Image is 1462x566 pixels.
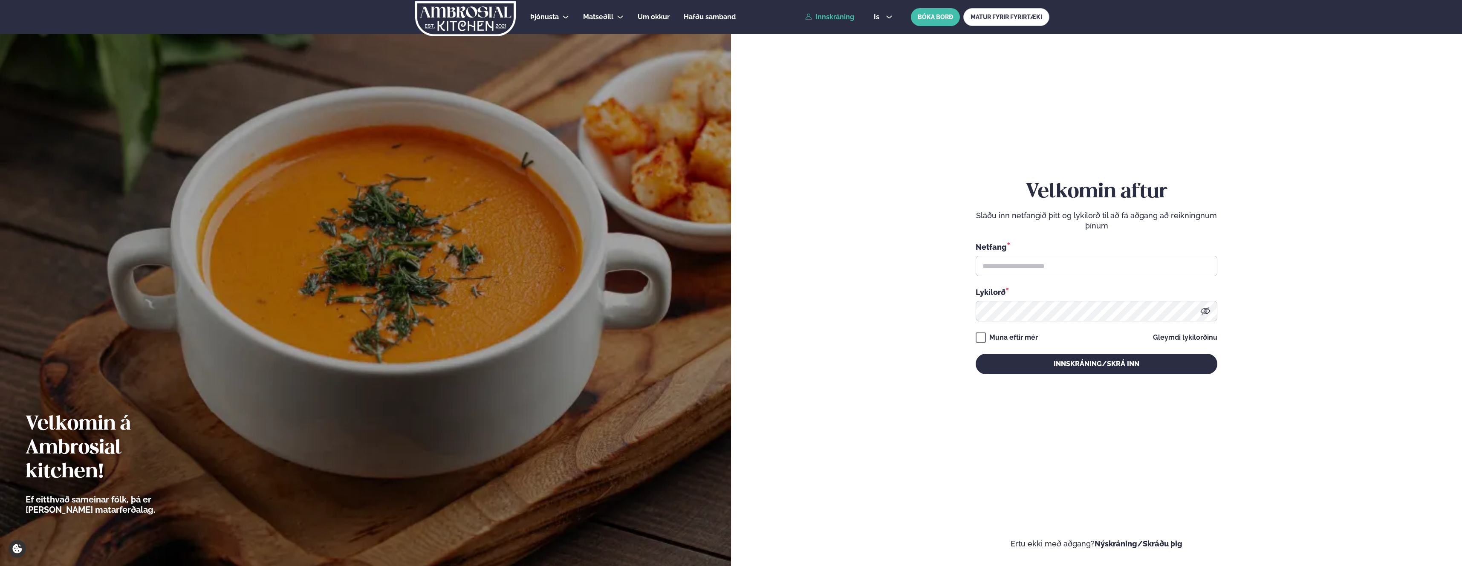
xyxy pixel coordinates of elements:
[963,8,1049,26] a: MATUR FYRIR FYRIRTÆKI
[684,13,736,21] span: Hafðu samband
[638,12,670,22] a: Um okkur
[9,540,26,557] a: Cookie settings
[976,286,1217,297] div: Lykilorð
[583,13,613,21] span: Matseðill
[583,12,613,22] a: Matseðill
[976,211,1217,231] p: Sláðu inn netfangið þitt og lykilorð til að fá aðgang að reikningnum þínum
[757,539,1436,549] p: Ertu ekki með aðgang?
[976,241,1217,252] div: Netfang
[530,13,559,21] span: Þjónusta
[26,494,202,515] p: Ef eitthvað sameinar fólk, þá er [PERSON_NAME] matarferðalag.
[1095,539,1182,548] a: Nýskráning/Skráðu þig
[638,13,670,21] span: Um okkur
[530,12,559,22] a: Þjónusta
[867,14,899,20] button: is
[874,14,882,20] span: is
[415,1,517,36] img: logo
[684,12,736,22] a: Hafðu samband
[805,13,854,21] a: Innskráning
[1153,334,1217,341] a: Gleymdi lykilorðinu
[976,354,1217,374] button: Innskráning/Skrá inn
[976,180,1217,204] h2: Velkomin aftur
[26,413,202,484] h2: Velkomin á Ambrosial kitchen!
[911,8,960,26] button: BÓKA BORÐ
